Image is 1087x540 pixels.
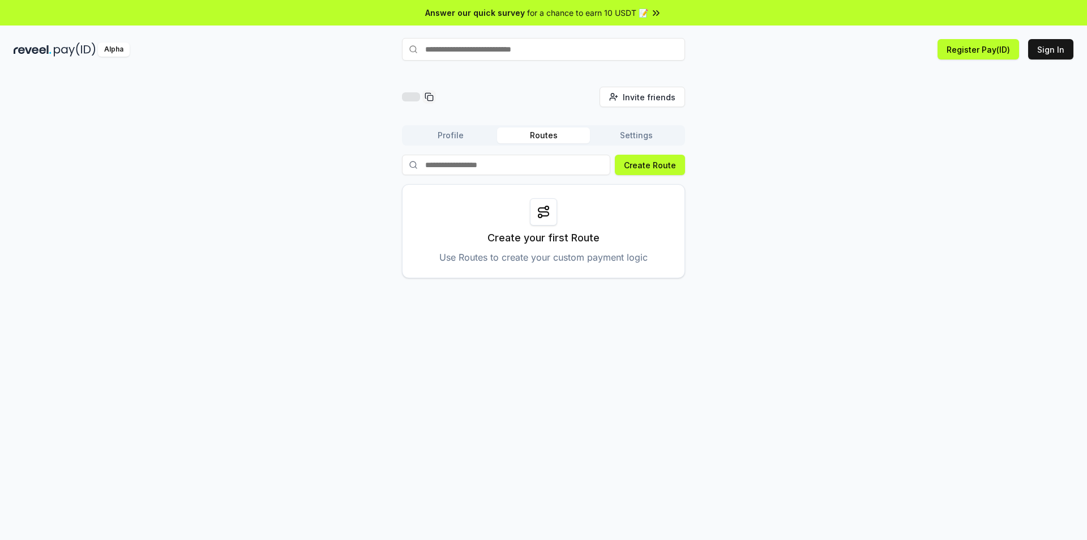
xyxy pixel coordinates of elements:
p: Create your first Route [487,230,600,246]
button: Create Route [615,155,685,175]
span: Invite friends [623,91,675,103]
button: Sign In [1028,39,1073,59]
img: pay_id [54,42,96,57]
span: Answer our quick survey [425,7,525,19]
img: reveel_dark [14,42,52,57]
div: Alpha [98,42,130,57]
button: Register Pay(ID) [938,39,1019,59]
button: Routes [497,127,590,143]
button: Invite friends [600,87,685,107]
button: Settings [590,127,683,143]
span: for a chance to earn 10 USDT 📝 [527,7,648,19]
p: Use Routes to create your custom payment logic [439,250,648,264]
button: Profile [404,127,497,143]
